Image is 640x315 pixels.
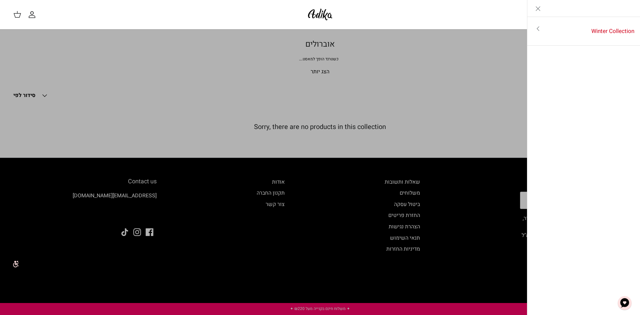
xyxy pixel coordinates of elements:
[5,255,23,273] img: accessibility_icon02.svg
[306,7,334,22] img: Adika IL
[615,293,635,313] button: צ'אט
[28,11,39,19] a: החשבון שלי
